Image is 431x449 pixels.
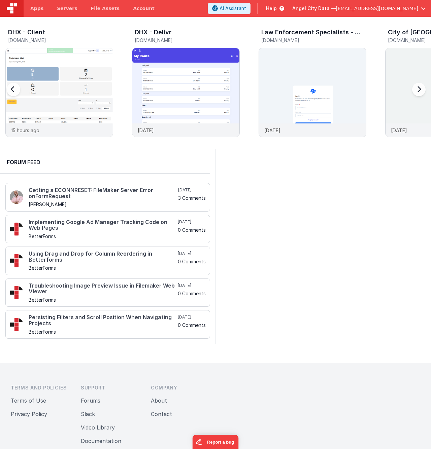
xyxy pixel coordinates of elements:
[81,384,140,391] h3: Support
[151,397,167,404] a: About
[135,29,171,36] h3: DHX - Delivr
[29,329,176,334] h5: BetterForms
[178,259,206,264] h5: 0 Comments
[208,3,251,14] button: AI Assistant
[29,234,176,239] h5: BetterForms
[151,397,167,405] button: About
[29,314,176,326] h4: Persisting Filters and Scroll Position When Navigating Projects
[11,384,70,391] h3: Terms and Policies
[178,323,206,328] h5: 0 Comments
[336,5,418,12] span: [EMAIL_ADDRESS][DOMAIN_NAME]
[57,5,77,12] span: Servers
[135,38,240,43] h5: [DOMAIN_NAME]
[10,254,23,267] img: 295_2.png
[5,183,210,212] a: Getting a ECONNRESET: FileMaker Server Error onFormRequest [PERSON_NAME] [DATE] 3 Comments
[292,5,336,12] span: Angel City Data —
[10,286,23,299] img: 295_2.png
[10,318,23,331] img: 295_2.png
[91,5,120,12] span: File Assets
[8,38,113,43] h5: [DOMAIN_NAME]
[81,411,95,417] a: Slack
[81,410,95,418] button: Slack
[138,127,154,134] p: [DATE]
[391,127,407,134] p: [DATE]
[220,5,246,12] span: AI Assistant
[29,265,176,270] h5: BetterForms
[178,283,206,288] h5: [DATE]
[261,29,364,36] h3: Law Enforcement Specialists - Agency Portal
[29,202,177,207] h5: [PERSON_NAME]
[261,38,366,43] h5: [DOMAIN_NAME]
[7,158,203,166] h2: Forum Feed
[178,219,206,225] h5: [DATE]
[5,310,210,339] a: Persisting Filters and Scroll Position When Navigating Projects BetterForms [DATE] 0 Comments
[29,187,177,199] h4: Getting a ECONNRESET: FileMaker Server Error onFormRequest
[178,195,206,200] h5: 3 Comments
[292,5,426,12] button: Angel City Data — [EMAIL_ADDRESS][DOMAIN_NAME]
[178,227,206,232] h5: 0 Comments
[81,437,121,445] button: Documentation
[151,384,210,391] h3: Company
[266,5,277,12] span: Help
[11,397,46,404] a: Terms of Use
[5,278,210,307] a: Troubleshooting Image Preview Issue in Filemaker Web Viewer BetterForms [DATE] 0 Comments
[81,423,115,432] button: Video Library
[10,222,23,236] img: 295_2.png
[29,297,176,302] h5: BetterForms
[178,251,206,256] h5: [DATE]
[29,251,176,263] h4: Using Drag and Drop for Column Reordering in Betterforms
[178,187,206,193] h5: [DATE]
[10,190,23,204] img: 411_2.png
[30,5,43,12] span: Apps
[264,127,280,134] p: [DATE]
[193,435,239,449] iframe: Marker.io feedback button
[29,219,176,231] h4: Implementing Google Ad Manager Tracking Code on Web Pages
[29,283,176,295] h4: Troubleshooting Image Preview Issue in Filemaker Web Viewer
[5,247,210,275] a: Using Drag and Drop for Column Reordering in Betterforms BetterForms [DATE] 0 Comments
[5,215,210,244] a: Implementing Google Ad Manager Tracking Code on Web Pages BetterForms [DATE] 0 Comments
[178,291,206,296] h5: 0 Comments
[81,397,100,405] button: Forums
[151,410,172,418] button: Contact
[8,29,45,36] h3: DHX - Client
[178,314,206,320] h5: [DATE]
[11,411,47,417] a: Privacy Policy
